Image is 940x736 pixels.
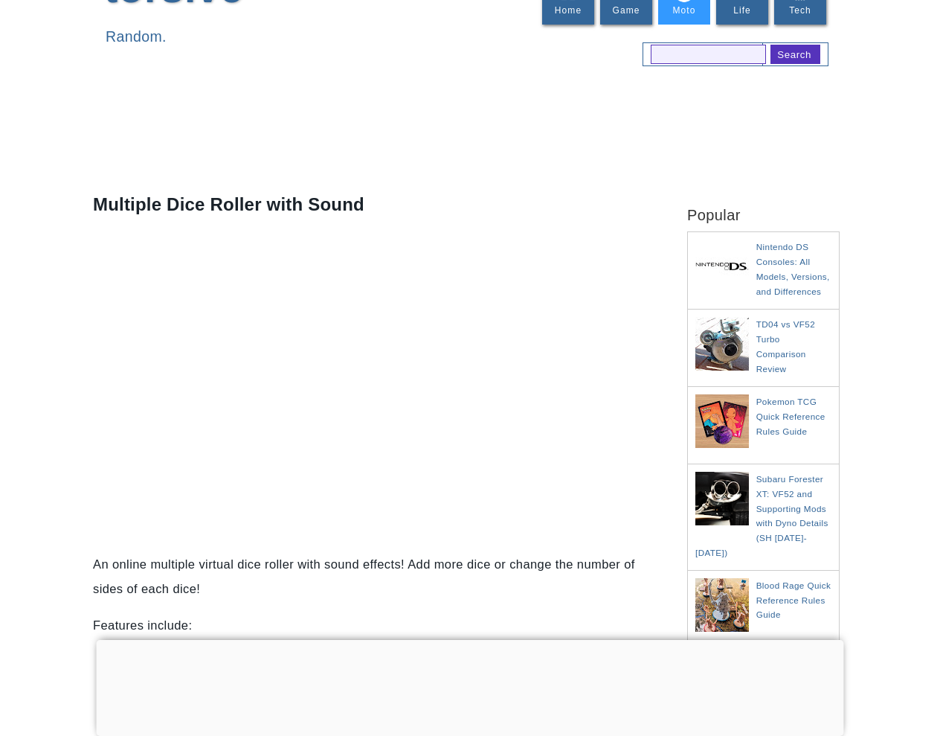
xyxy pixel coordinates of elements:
[106,28,167,45] span: Random.
[97,640,844,732] iframe: Advertisement
[93,613,661,638] p: Features include:
[756,580,831,620] a: Blood Rage Quick Reference Rules Guide
[89,95,631,162] iframe: Advertisement
[695,472,753,525] img: Subaru Forester XT: VF52 and Supporting Mods with Dyno Details (SH 2008-2012)
[770,45,820,64] input: search
[695,578,753,632] img: Blood Rage Quick Reference Rules Guide
[651,45,766,64] input: search
[93,552,661,601] p: An online multiple virtual dice roller with sound effects! Add more dice or change the number of ...
[695,317,753,371] img: TD04 vs VF52 Turbo Comparison Review
[695,394,753,448] img: Pokemon TCG Quick Reference Rules Guide
[756,319,816,374] a: TD04 vs VF52 Turbo Comparison Review
[756,397,825,436] a: Pokemon TCG Quick Reference Rules Guide
[695,240,753,293] img: Nintendo DS Consoles: All Models, Versions, and Differences
[93,192,661,217] h1: Multiple Dice Roller with Sound
[756,242,830,296] a: Nintendo DS Consoles: All Models, Versions, and Differences
[687,185,840,224] h2: Popular
[695,474,828,557] a: Subaru Forester XT: VF52 and Supporting Mods with Dyno Details (SH [DATE]-[DATE])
